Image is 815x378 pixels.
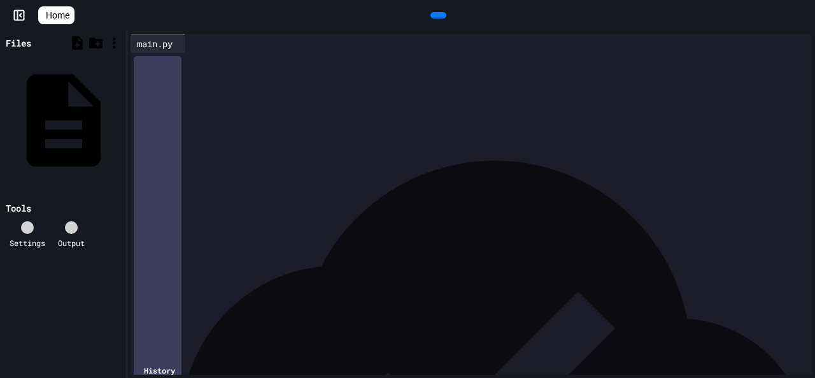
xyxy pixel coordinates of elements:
div: Files [6,36,31,50]
a: Home [38,6,74,24]
div: main.py [131,34,186,53]
div: main.py [131,37,179,50]
div: Output [58,237,85,249]
div: Settings [10,237,45,249]
span: Home [46,9,69,22]
div: Tools [6,201,31,215]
